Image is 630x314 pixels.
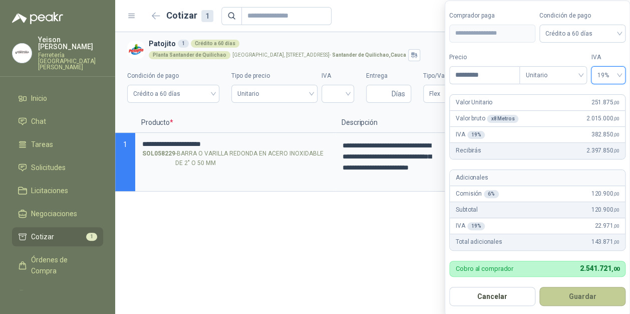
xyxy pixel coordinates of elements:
span: Flex [429,86,449,101]
span: ,00 [613,116,619,121]
span: ,00 [613,207,619,213]
p: Valor Unitario [456,98,492,107]
span: Negociaciones [31,208,77,219]
span: 22.971 [594,221,619,231]
div: 1 [201,10,213,22]
div: Planta Santander de Quilichao [149,51,230,59]
img: Logo peakr [12,12,63,24]
p: Adicionales [456,173,488,183]
div: x 8 Metros [487,115,518,123]
span: Cotizar [31,231,54,242]
span: 120.900 [591,205,619,215]
label: Precio [449,53,519,62]
p: IVA [456,221,485,231]
label: Condición de pago [127,71,219,81]
span: 120.900 [591,189,619,199]
img: Company Logo [13,44,32,63]
h3: Patojito [149,38,614,49]
span: 251.875 [591,98,619,107]
p: Ferretería [GEOGRAPHIC_DATA][PERSON_NAME] [38,52,103,70]
span: 382.850 [591,130,619,139]
p: - BARRA O VARILLA REDONDA EN ACERO INOXIDABLE DE 2" O 50 MM [142,149,329,168]
span: 2.397.850 [586,146,619,155]
span: ,00 [611,266,619,272]
p: Total adicionales [456,237,502,247]
p: [GEOGRAPHIC_DATA], [STREET_ADDRESS] - [232,53,406,58]
span: ,00 [613,132,619,137]
p: Yeison [PERSON_NAME] [38,36,103,50]
label: IVA [591,53,625,62]
p: Valor bruto [456,114,518,123]
input: SOL058229-BARRA O VARILLA REDONDA EN ACERO INOXIDABLE DE 2" O 50 MM [142,140,329,148]
a: Órdenes de Compra [12,250,103,280]
div: Crédito a 60 días [191,40,239,48]
label: Condición de pago [539,11,625,21]
span: Unitario [525,68,581,83]
label: Tipo de precio [231,71,318,81]
span: Licitaciones [31,185,68,196]
span: Órdenes de Compra [31,254,94,276]
p: IVA [456,130,485,139]
span: Chat [31,116,46,127]
a: Chat [12,112,103,131]
h2: Cotizar [166,9,213,23]
button: Cancelar [449,287,535,306]
label: Comprador paga [449,11,535,21]
span: Días [392,85,405,102]
img: Company Logo [127,41,145,59]
div: 6 % [484,190,499,198]
a: Licitaciones [12,181,103,200]
span: ,00 [613,100,619,105]
p: Comisión [456,189,499,199]
span: Inicio [31,93,47,104]
div: 19 % [467,222,485,230]
label: IVA [322,71,354,81]
span: 143.871 [591,237,619,247]
span: Crédito a 60 días [133,86,213,101]
label: Tipo/Valor del flete [423,71,499,81]
span: 1 [123,140,127,148]
span: Remisiones [31,288,68,299]
a: Solicitudes [12,158,103,177]
div: 1 [178,40,189,48]
a: Remisiones [12,284,103,303]
p: Cantidad [436,113,496,133]
span: 1 [86,233,97,241]
strong: SOL058229 [142,149,175,168]
span: ,00 [613,191,619,197]
p: Subtotal [456,205,478,215]
span: Crédito a 60 días [545,26,619,41]
p: Descripción [336,113,436,133]
span: ,00 [613,223,619,229]
div: 19 % [467,131,485,139]
a: Cotizar1 [12,227,103,246]
p: Cobro al comprador [456,265,513,272]
a: Negociaciones [12,204,103,223]
a: Inicio [12,89,103,108]
p: Producto [135,113,336,133]
span: 2.541.721 [580,264,619,272]
p: Recibirás [456,146,481,155]
span: 2.015.000 [586,114,619,123]
span: Tareas [31,139,53,150]
span: ,00 [613,239,619,245]
span: Solicitudes [31,162,66,173]
span: 19% [597,68,619,83]
span: Unitario [237,86,311,101]
strong: Santander de Quilichao , Cauca [332,52,406,58]
button: Guardar [539,287,625,306]
a: Tareas [12,135,103,154]
label: Entrega [366,71,411,81]
span: ,00 [613,148,619,153]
